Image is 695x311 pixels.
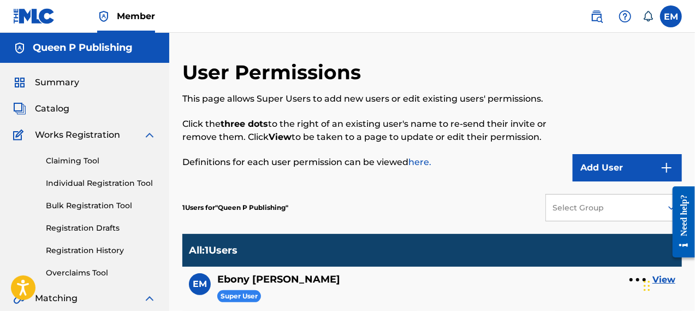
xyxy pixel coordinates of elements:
[182,60,366,85] h2: User Permissions
[217,290,261,303] span: Super User
[640,259,695,311] iframe: Chat Widget
[590,10,603,23] img: search
[97,10,110,23] img: Top Rightsholder
[619,10,632,23] img: help
[35,102,69,115] span: Catalog
[215,203,288,212] span: Queen P Publishing
[13,292,27,305] img: Matching
[643,11,654,22] div: Notifications
[586,5,608,27] a: Public Search
[46,178,156,189] a: Individual Registration Tool
[614,5,636,27] div: Help
[553,202,654,214] div: Select Group
[46,200,156,212] a: Bulk Registration Tool
[193,278,207,291] span: EM
[573,154,682,181] button: Add User
[46,155,156,167] a: Claiming Tool
[182,203,215,212] span: 1 Users for
[269,132,292,142] strong: View
[13,128,27,142] img: Works Registration
[143,292,156,305] img: expand
[660,5,682,27] div: User Menu
[35,128,120,142] span: Works Registration
[13,76,79,89] a: SummarySummary
[664,178,695,266] iframe: Resource Center
[46,245,156,256] a: Registration History
[408,157,431,167] a: here.
[182,118,567,144] p: Click the to the right of an existing user's name to re-send their invite or remove them. Click t...
[644,269,650,302] div: Drag
[13,76,26,89] img: Summary
[143,128,156,142] img: expand
[46,267,156,279] a: Overclaims Tool
[13,42,26,55] img: Accounts
[35,292,78,305] span: Matching
[117,10,155,22] span: Member
[13,102,69,115] a: CatalogCatalog
[660,161,673,174] img: 9d2ae6d4665cec9f34b9.svg
[35,76,79,89] span: Summary
[182,92,567,105] p: This page allows Super Users to add new users or edit existing users' permissions.
[217,273,340,286] h5: Ebony McClure
[189,244,237,256] p: All : 1 Users
[13,8,55,24] img: MLC Logo
[182,156,567,169] p: Definitions for each user permission can be viewed
[46,222,156,234] a: Registration Drafts
[33,42,133,54] h5: Queen P Publishing
[221,119,268,129] strong: three dots
[13,102,26,115] img: Catalog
